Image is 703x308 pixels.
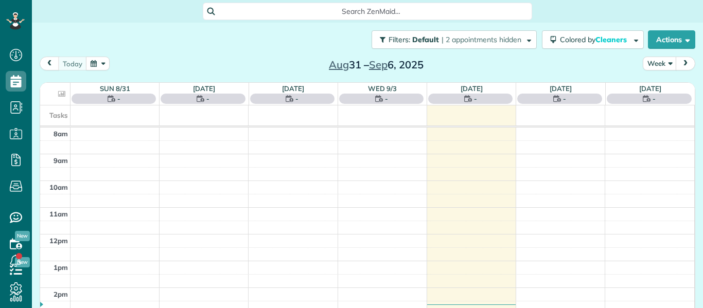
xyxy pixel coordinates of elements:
[49,210,68,218] span: 11am
[385,94,388,104] span: -
[312,59,441,70] h2: 31 – 6, 2025
[639,84,661,93] a: [DATE]
[54,263,68,271] span: 1pm
[648,30,695,49] button: Actions
[282,84,304,93] a: [DATE]
[49,183,68,191] span: 10am
[206,94,209,104] span: -
[550,84,572,93] a: [DATE]
[329,58,349,71] span: Aug
[474,94,477,104] span: -
[442,35,521,44] span: | 2 appointments hidden
[295,94,298,104] span: -
[563,94,566,104] span: -
[54,156,68,165] span: 9am
[676,57,695,70] button: next
[595,35,628,44] span: Cleaners
[643,57,677,70] button: Week
[193,84,215,93] a: [DATE]
[100,84,130,93] a: Sun 8/31
[412,35,440,44] span: Default
[54,130,68,138] span: 8am
[49,237,68,245] span: 12pm
[368,84,397,93] a: Wed 9/3
[58,57,87,70] button: today
[366,30,537,49] a: Filters: Default | 2 appointments hidden
[389,35,410,44] span: Filters:
[461,84,483,93] a: [DATE]
[560,35,630,44] span: Colored by
[369,58,388,71] span: Sep
[542,30,644,49] button: Colored byCleaners
[372,30,537,49] button: Filters: Default | 2 appointments hidden
[15,231,30,241] span: New
[54,290,68,298] span: 2pm
[49,111,68,119] span: Tasks
[117,94,120,104] span: -
[653,94,656,104] span: -
[40,57,59,70] button: prev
